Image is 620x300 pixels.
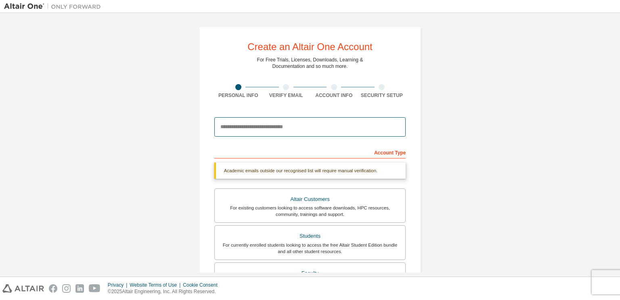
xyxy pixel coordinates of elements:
img: altair_logo.svg [2,284,44,293]
div: Cookie Consent [183,282,222,288]
div: For Free Trials, Licenses, Downloads, Learning & Documentation and so much more. [257,57,363,70]
div: Account Info [310,92,358,99]
div: Privacy [108,282,130,288]
img: instagram.svg [62,284,71,293]
div: For existing customers looking to access software downloads, HPC resources, community, trainings ... [220,205,401,218]
div: Create an Altair One Account [247,42,373,52]
div: Students [220,230,401,242]
div: Account Type [214,146,406,158]
div: Personal Info [214,92,262,99]
img: youtube.svg [89,284,101,293]
img: facebook.svg [49,284,57,293]
div: For currently enrolled students looking to access the free Altair Student Edition bundle and all ... [220,242,401,255]
div: Academic emails outside our recognised list will require manual verification. [214,163,406,179]
p: © 2025 Altair Engineering, Inc. All Rights Reserved. [108,288,222,295]
div: Verify Email [262,92,310,99]
div: Security Setup [358,92,406,99]
div: Altair Customers [220,194,401,205]
img: Altair One [4,2,105,11]
div: Website Terms of Use [130,282,183,288]
img: linkedin.svg [75,284,84,293]
div: Faculty [220,268,401,279]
